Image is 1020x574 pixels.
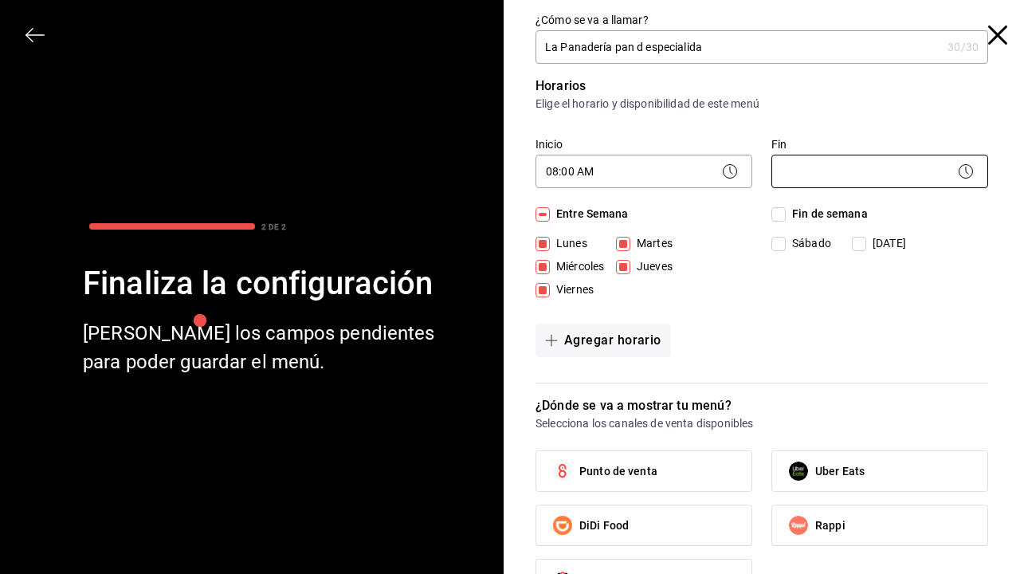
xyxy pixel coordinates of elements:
p: ¿Dónde se va a mostrar tu menú? [535,396,988,415]
span: Sábado [786,235,831,252]
label: Fin [771,139,988,150]
span: Martes [630,235,673,252]
span: Punto de venta [579,463,657,480]
p: Selecciona los canales de venta disponibles [535,415,988,431]
div: [PERSON_NAME] los campos pendientes para poder guardar el menú. [83,319,440,376]
span: Uber Eats [815,463,865,480]
div: 2 DE 2 [261,221,286,233]
span: Miércoles [550,258,604,275]
p: Horarios [535,77,988,96]
p: Elige el horario y disponibilidad de este menú [535,96,988,112]
span: Fin de semana [786,206,868,222]
span: [DATE] [866,235,906,252]
label: Inicio [535,139,752,150]
div: 08:00 AM [535,155,752,188]
span: Jueves [630,258,673,275]
div: Finaliza la configuración [83,261,440,306]
span: Rappi [815,517,845,534]
div: 30 /30 [947,39,979,55]
span: Lunes [550,235,587,252]
span: DiDi Food [579,517,629,534]
span: Entre Semana [550,206,629,222]
span: Viernes [550,281,594,298]
button: Agregar horario [535,324,671,357]
label: ¿Cómo se va a llamar? [535,14,988,26]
